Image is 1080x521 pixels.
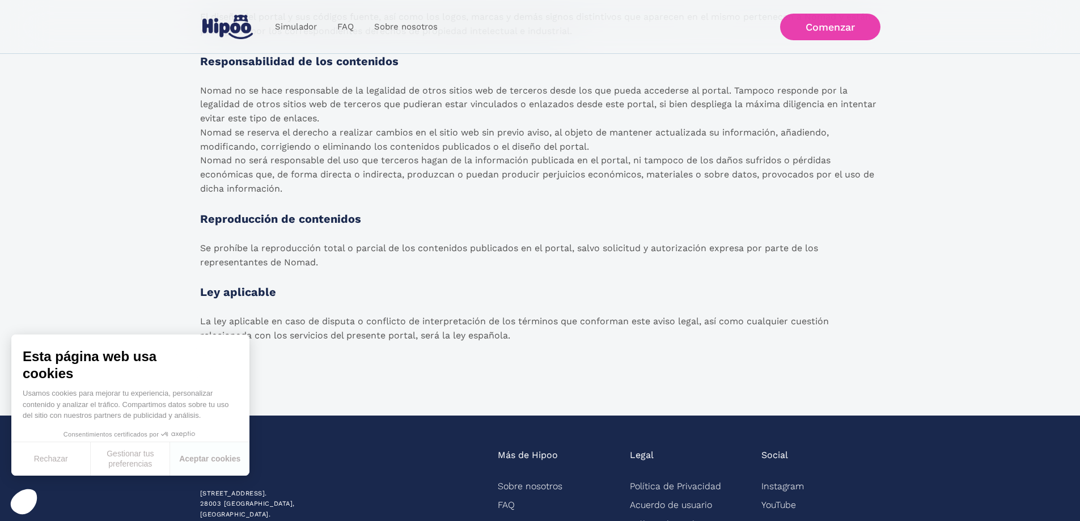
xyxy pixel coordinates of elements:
[200,285,276,299] strong: Ley aplicable
[761,450,788,461] div: Social
[200,84,880,196] p: Nomad no se hace responsable de la legalidad de otros sitios web de terceros desde los que pueda ...
[327,16,364,38] a: FAQ
[200,489,365,520] div: [STREET_ADDRESS]. 28003 [GEOGRAPHIC_DATA], [GEOGRAPHIC_DATA].
[630,477,721,495] a: Política de Privacidad
[498,477,562,495] a: Sobre nosotros
[630,450,654,461] div: Legal
[761,495,796,514] a: YouTube
[200,315,880,343] p: La ley aplicable en caso de disputa o conflicto de interpretación de los términos que conforman e...
[630,495,712,514] a: Acuerdo de usuario
[200,54,399,68] strong: Responsabilidad de los contenidos
[761,477,804,495] a: Instagram
[200,212,361,226] strong: Reproducción de contenidos
[498,450,558,461] div: Más de Hipoo
[364,16,448,38] a: Sobre nosotros
[498,495,515,514] a: FAQ
[200,242,880,270] p: Se prohíbe la reproducción total o parcial de los contenidos publicados en el portal, salvo solic...
[780,14,880,40] a: Comenzar
[265,16,327,38] a: Simulador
